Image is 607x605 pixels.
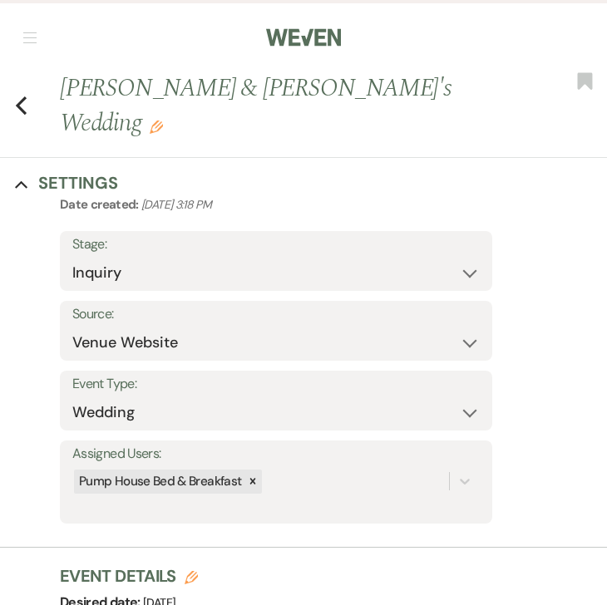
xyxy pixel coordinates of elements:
label: Stage: [72,233,480,257]
h1: [PERSON_NAME] & [PERSON_NAME]'s Wedding [60,71,491,140]
span: Date created: [60,196,141,213]
h3: Event Details [60,564,317,588]
label: Assigned Users: [72,442,480,466]
img: Weven Logo [266,20,341,55]
div: Pump House Bed & Breakfast [74,470,244,494]
span: [DATE] 3:18 PM [141,197,211,212]
label: Source: [72,302,480,327]
h3: Settings [38,171,118,194]
button: Edit [150,118,163,133]
label: Event Type: [72,372,480,396]
button: Settings [15,171,118,194]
